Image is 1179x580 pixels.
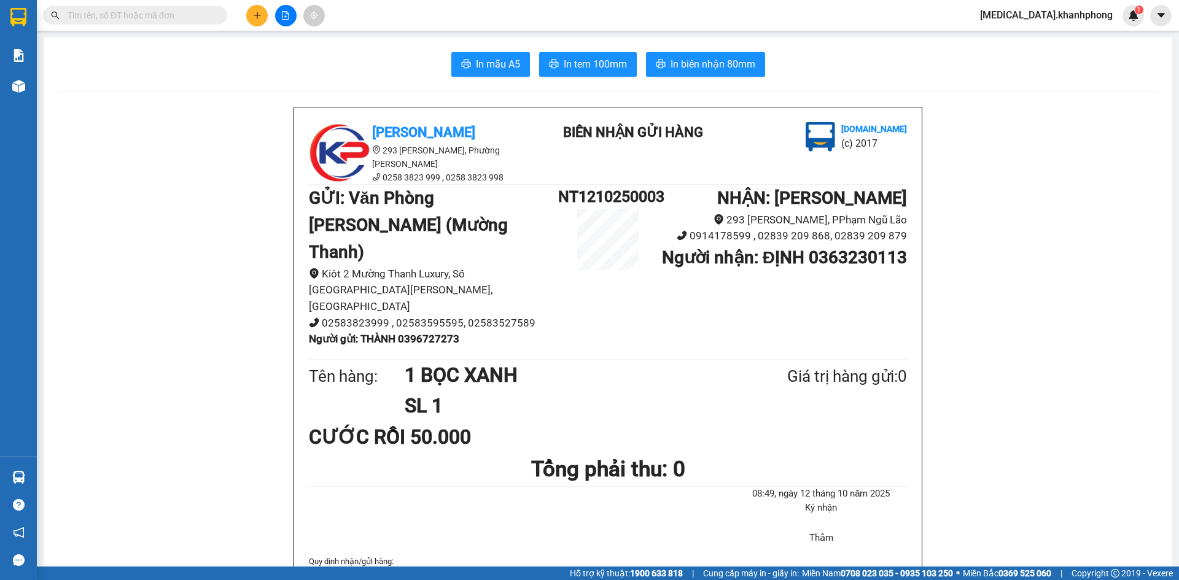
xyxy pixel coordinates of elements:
img: warehouse-icon [12,471,25,484]
li: 02583823999 , 02583595595, 02583527589 [309,315,558,331]
span: printer [656,59,666,71]
span: copyright [1111,569,1119,578]
strong: 0708 023 035 - 0935 103 250 [841,568,953,578]
span: In tem 100mm [564,56,627,72]
img: logo.jpg [806,122,835,152]
li: 08:49, ngày 12 tháng 10 năm 2025 [736,487,907,501]
b: [PERSON_NAME] [372,125,475,140]
h1: Tổng phải thu: 0 [309,452,907,486]
button: caret-down [1150,5,1172,26]
div: CƯỚC RỒI 50.000 [309,422,506,452]
button: file-add [275,5,297,26]
span: plus [253,11,262,20]
h1: SL 1 [405,390,728,421]
span: phone [677,230,687,241]
div: Giá trị hàng gửi: 0 [728,364,907,389]
button: plus [246,5,268,26]
li: (c) 2017 [841,136,907,151]
span: Miền Bắc [963,566,1051,580]
span: search [51,11,60,20]
button: printerIn mẫu A5 [451,52,530,77]
img: logo.jpg [309,122,370,184]
b: [DOMAIN_NAME] [841,124,907,134]
span: In mẫu A5 [476,56,520,72]
div: Tên hàng: [309,364,405,389]
span: notification [13,527,25,538]
span: printer [549,59,559,71]
button: printerIn tem 100mm [539,52,637,77]
span: phone [309,317,319,328]
span: | [1060,566,1062,580]
li: Ký nhận [736,501,907,516]
li: Kiôt 2 Mường Thanh Luxury, Số [GEOGRAPHIC_DATA][PERSON_NAME], [GEOGRAPHIC_DATA] [309,266,558,315]
span: ⚪️ [956,571,960,576]
h1: 1 BỌC XANH [405,360,728,390]
li: Thắm [736,531,907,546]
strong: 1900 633 818 [630,568,683,578]
li: 0914178599 , 02839 209 868, 02839 209 879 [658,228,907,244]
span: phone [372,172,381,181]
span: Miền Nam [802,566,953,580]
button: printerIn biên nhận 80mm [646,52,765,77]
li: 0258 3823 999 , 0258 3823 998 [309,171,530,184]
input: Tìm tên, số ĐT hoặc mã đơn [68,9,212,22]
li: 293 [PERSON_NAME], Phường [PERSON_NAME] [309,144,530,171]
img: icon-new-feature [1128,10,1139,21]
span: aim [309,11,318,20]
span: environment [372,145,381,154]
span: In biên nhận 80mm [671,56,755,72]
span: Cung cấp máy in - giấy in: [703,566,799,580]
strong: 0369 525 060 [998,568,1051,578]
b: BIÊN NHẬN GỬI HÀNG [563,125,703,140]
li: 293 [PERSON_NAME], PPhạm Ngũ Lão [658,212,907,228]
span: environment [309,268,319,279]
b: Người nhận : ĐỊNH 0363230113 [662,247,907,268]
span: Hỗ trợ kỹ thuật: [570,566,683,580]
span: environment [714,214,724,225]
span: message [13,554,25,566]
span: | [692,566,694,580]
span: [MEDICAL_DATA].khanhphong [970,7,1123,23]
span: question-circle [13,499,25,511]
b: NHẬN : [PERSON_NAME] [717,188,907,208]
img: warehouse-icon [12,80,25,93]
h1: NT1210250003 [558,185,658,209]
img: logo-vxr [10,8,26,26]
img: solution-icon [12,49,25,62]
span: 1 [1137,6,1141,14]
b: GỬI : Văn Phòng [PERSON_NAME] (Mường Thanh) [309,188,508,262]
b: Người gửi : THÀNH 0396727273 [309,333,459,345]
span: caret-down [1156,10,1167,21]
button: aim [303,5,325,26]
sup: 1 [1135,6,1143,14]
span: file-add [281,11,290,20]
span: printer [461,59,471,71]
